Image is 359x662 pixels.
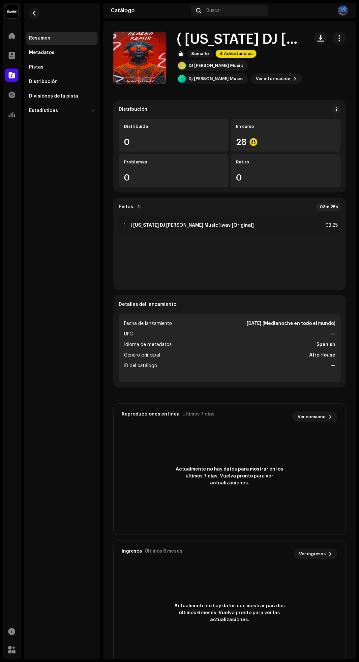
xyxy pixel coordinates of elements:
[26,90,98,103] re-m-nav-item: Divisiones de la pista
[145,549,182,554] div: Últimos 6 meses
[323,221,338,229] div: 03:25
[29,79,58,84] div: Distribución
[122,412,180,417] div: Reproducciones en línea
[29,65,44,70] div: Pistas
[29,94,78,99] div: Divisiones de la pista
[216,50,256,58] span: 4 Advertencias
[5,5,18,18] img: 10370c6a-d0e2-4592-b8a2-38f444b0ca44
[124,351,160,359] span: Género principal
[292,412,338,422] button: Ver consumo
[206,8,221,13] span: Buscar
[331,362,335,370] strong: —
[124,124,223,129] div: Distribuída
[247,320,335,328] strong: [DATE] (Medianoche en todo el mundo)
[119,204,133,210] strong: Pistas
[177,32,304,47] h1: ( [US_STATE] DJ [PERSON_NAME] Music ).wav [Original]
[170,603,289,624] span: Actualmente no hay datos que mostrar para los últimos 6 meses. Vuelva pronto para ver las actuali...
[236,124,336,129] div: En curso
[119,302,176,307] strong: Detalles del lanzamiento
[26,104,98,117] re-m-nav-dropdown: Estadísticas
[26,75,98,88] re-m-nav-item: Distribución
[182,412,215,417] div: Últimos 7 días
[338,5,348,16] img: 1e6a47a8-e4b6-415b-b8b5-3ddc4c97da5a
[111,8,188,13] div: Catálogo
[26,61,98,74] re-m-nav-item: Pistas
[29,36,50,41] div: Resumen
[124,320,172,328] span: Fecha de lanzamiento
[29,50,54,55] div: Metadatos
[189,63,243,68] div: DJ [PERSON_NAME] Music
[29,108,58,113] div: Estadísticas
[136,204,142,210] p-badge: 1
[309,351,335,359] strong: Afro House
[122,549,142,554] div: Ingresos
[236,159,336,165] div: Retiro
[187,50,213,58] span: Sencillo
[124,362,157,370] span: ID del catálogo
[26,46,98,59] re-m-nav-item: Metadatos
[294,549,338,559] button: Ver ingresos
[298,410,326,423] span: Ver consumo
[256,72,290,85] span: Ver información
[124,341,172,349] span: Idioma de metadatos
[331,330,335,338] strong: —
[316,341,335,349] strong: Spanish
[124,159,223,165] div: Problemas
[251,73,302,84] button: Ver información
[299,547,326,561] span: Ver ingresos
[119,107,147,112] div: Distribución
[170,466,289,487] span: Actualmente no hay datos para mostrar en los últimos 7 días. Vuelva pronto para ver actualizaciones.
[316,203,341,211] div: 03m 25s
[189,76,243,81] div: Dj [PERSON_NAME] Music
[124,330,133,338] span: UPC
[26,32,98,45] re-m-nav-item: Resumen
[131,223,254,228] strong: ( [US_STATE] DJ [PERSON_NAME] Music ).wav [Original]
